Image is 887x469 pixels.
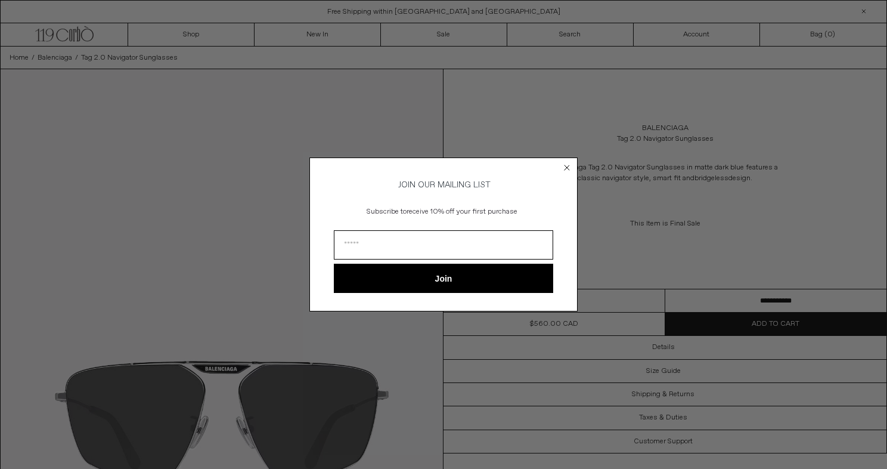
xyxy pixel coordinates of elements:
span: JOIN OUR MAILING LIST [396,180,491,190]
button: Close dialog [561,162,573,174]
span: receive 10% off your first purchase [407,207,517,217]
span: Subscribe to [367,207,407,217]
button: Join [334,264,553,293]
input: Email [334,230,553,260]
